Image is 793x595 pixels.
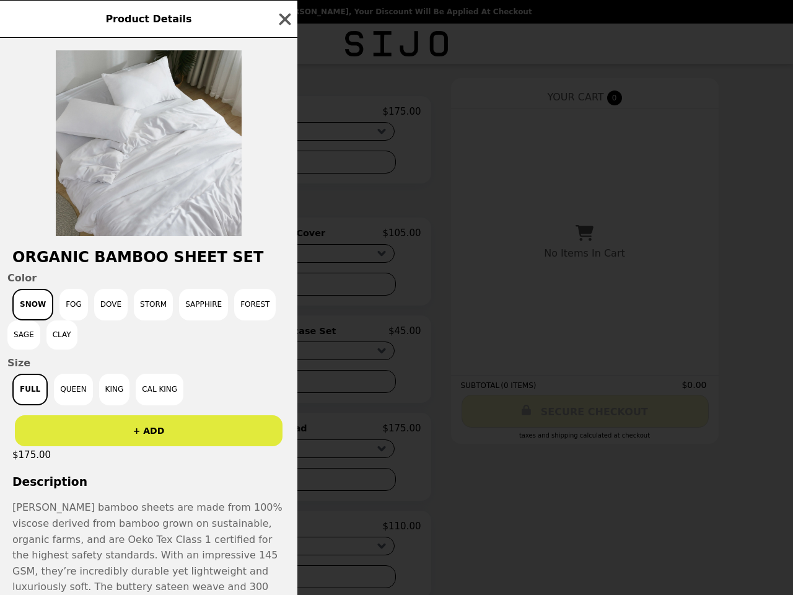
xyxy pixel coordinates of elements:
[7,320,40,350] button: Sage
[7,357,290,369] span: Size
[234,289,276,320] button: Forest
[15,415,283,446] button: + ADD
[7,272,290,284] span: Color
[134,289,173,320] button: Storm
[56,50,242,236] img: Snow / FULL
[54,374,92,405] button: QUEEN
[179,289,228,320] button: Sapphire
[94,289,128,320] button: Dove
[105,13,191,25] span: Product Details
[136,374,183,405] button: CAL KING
[46,320,77,350] button: Clay
[12,374,48,405] button: FULL
[59,289,88,320] button: Fog
[99,374,130,405] button: KING
[12,289,53,320] button: Snow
